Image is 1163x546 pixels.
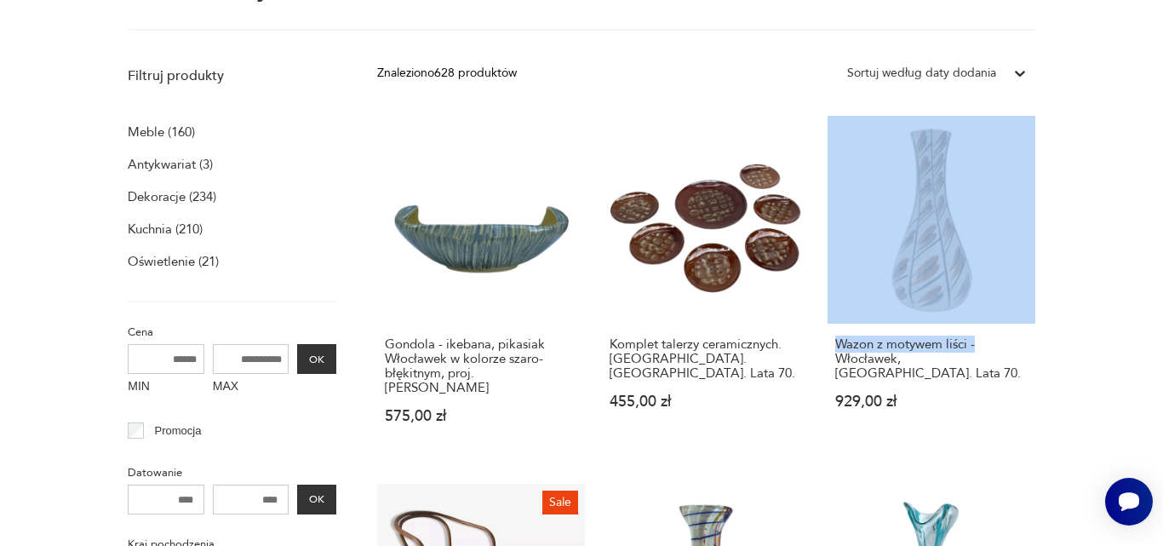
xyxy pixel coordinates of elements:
[128,250,219,273] a: Oświetlenie (21)
[828,116,1035,457] a: Wazon z motywem liści - Włocławek, Polska. Lata 70.Wazon z motywem liści - Włocławek, [GEOGRAPHIC...
[610,394,802,409] p: 455,00 zł
[128,152,213,176] a: Antykwariat (3)
[385,337,577,395] h3: Gondola - ikebana, pikasiak Włocławek w kolorze szaro-błękitnym, proj. [PERSON_NAME]
[847,64,996,83] div: Sortuj według daty dodania
[128,120,195,144] a: Meble (160)
[385,409,577,423] p: 575,00 zł
[128,374,204,401] label: MIN
[610,337,802,381] h3: Komplet talerzy ceramicznych. [GEOGRAPHIC_DATA]. [GEOGRAPHIC_DATA]. Lata 70.
[128,217,203,241] a: Kuchnia (210)
[128,323,336,342] p: Cena
[377,116,585,457] a: Gondola - ikebana, pikasiak Włocławek w kolorze szaro-błękitnym, proj. Wit PłażewskiGondola - ike...
[128,463,336,482] p: Datowanie
[377,64,517,83] div: Znaleziono 628 produktów
[297,344,336,374] button: OK
[835,337,1028,381] h3: Wazon z motywem liści - Włocławek, [GEOGRAPHIC_DATA]. Lata 70.
[213,374,289,401] label: MAX
[155,422,202,440] p: Promocja
[835,394,1028,409] p: 929,00 zł
[602,116,810,457] a: Komplet talerzy ceramicznych. Pruszków. Polska. Lata 70.Komplet talerzy ceramicznych. [GEOGRAPHIC...
[128,185,216,209] a: Dekoracje (234)
[297,485,336,514] button: OK
[128,66,336,85] p: Filtruj produkty
[1105,478,1153,526] iframe: Smartsupp widget button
